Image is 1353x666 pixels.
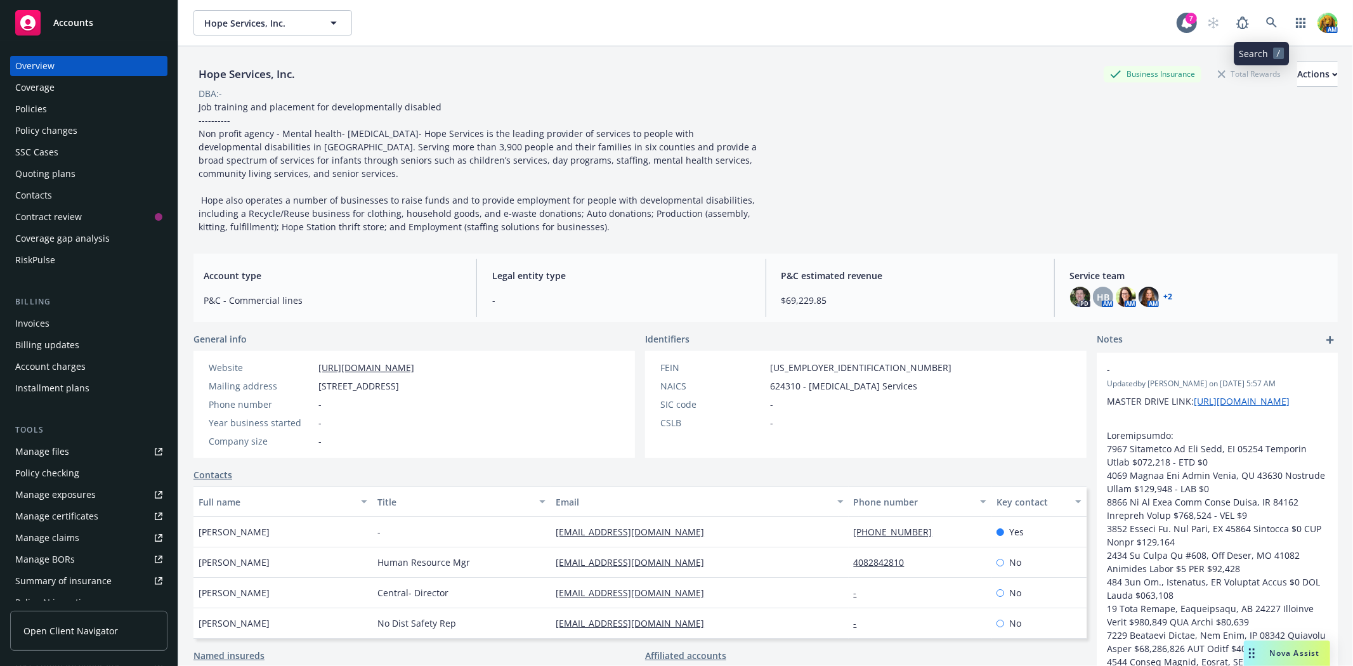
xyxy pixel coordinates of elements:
div: Title [377,495,532,509]
div: Coverage gap analysis [15,228,110,249]
a: Policy AI ingestions [10,592,167,613]
span: Yes [1009,525,1024,539]
span: Central- Director [377,586,448,599]
a: [URL][DOMAIN_NAME] [1194,395,1290,407]
div: Billing [10,296,167,308]
a: Invoices [10,313,167,334]
button: Key contact [991,486,1087,517]
span: Identifiers [645,332,690,346]
div: Manage files [15,441,69,462]
div: RiskPulse [15,250,55,270]
a: Policies [10,99,167,119]
a: add [1323,332,1338,348]
span: Service team [1070,269,1328,282]
a: SSC Cases [10,142,167,162]
div: Total Rewards [1212,66,1287,82]
div: Phone number [854,495,972,509]
a: Search [1259,10,1284,36]
div: Manage exposures [15,485,96,505]
div: Contract review [15,207,82,227]
div: FEIN [660,361,765,374]
span: [US_EMPLOYER_IDENTIFICATION_NUMBER] [770,361,951,374]
a: [PHONE_NUMBER] [854,526,943,538]
div: Policy checking [15,463,79,483]
div: Account charges [15,356,86,377]
span: [PERSON_NAME] [199,586,270,599]
span: Hope Services, Inc. [204,16,314,30]
div: Policies [15,99,47,119]
a: Billing updates [10,335,167,355]
div: Manage claims [15,528,79,548]
span: Legal entity type [492,269,750,282]
div: Invoices [15,313,49,334]
img: photo [1070,287,1090,307]
a: [EMAIL_ADDRESS][DOMAIN_NAME] [556,556,714,568]
a: Coverage [10,77,167,98]
div: Summary of insurance [15,571,112,591]
div: DBA: - [199,87,222,100]
div: Overview [15,56,55,76]
a: 4082842810 [854,556,915,568]
a: RiskPulse [10,250,167,270]
span: No [1009,617,1021,630]
button: Email [551,486,848,517]
div: Tools [10,424,167,436]
span: Nova Assist [1270,648,1320,658]
button: Title [372,486,551,517]
span: Job training and placement for developmentally disabled ---------- Non profit agency - Mental hea... [199,101,759,233]
a: Policy checking [10,463,167,483]
button: Actions [1297,62,1338,87]
div: Contacts [15,185,52,206]
span: P&C estimated revenue [781,269,1039,282]
a: Account charges [10,356,167,377]
div: Phone number [209,398,313,411]
a: [EMAIL_ADDRESS][DOMAIN_NAME] [556,526,714,538]
span: Open Client Navigator [23,624,118,637]
div: 7 [1186,13,1197,24]
span: [STREET_ADDRESS] [318,379,399,393]
a: Start snowing [1201,10,1226,36]
div: Quoting plans [15,164,75,184]
a: - [854,617,867,629]
span: 624310 - [MEDICAL_DATA] Services [770,379,917,393]
a: [URL][DOMAIN_NAME] [318,362,414,374]
div: Key contact [997,495,1068,509]
span: - [770,398,773,411]
a: Summary of insurance [10,571,167,591]
span: - [377,525,381,539]
img: photo [1116,287,1136,307]
div: Installment plans [15,378,89,398]
div: Policy changes [15,121,77,141]
span: - [318,434,322,448]
a: - [854,587,867,599]
a: Manage claims [10,528,167,548]
span: - [1107,363,1295,376]
span: Human Resource Mgr [377,556,470,569]
img: photo [1317,13,1338,33]
div: Year business started [209,416,313,429]
button: Full name [193,486,372,517]
div: Full name [199,495,353,509]
a: Affiliated accounts [645,649,726,662]
a: Quoting plans [10,164,167,184]
a: Report a Bug [1230,10,1255,36]
span: Accounts [53,18,93,28]
a: Accounts [10,5,167,41]
span: [PERSON_NAME] [199,556,270,569]
div: SIC code [660,398,765,411]
a: Named insureds [193,649,265,662]
p: MASTER DRIVE LINK: [1107,395,1328,408]
div: Hope Services, Inc. [193,66,300,82]
a: Manage certificates [10,506,167,526]
a: Manage BORs [10,549,167,570]
button: Hope Services, Inc. [193,10,352,36]
a: [EMAIL_ADDRESS][DOMAIN_NAME] [556,587,714,599]
span: General info [193,332,247,346]
span: - [770,416,773,429]
div: Business Insurance [1104,66,1201,82]
a: Manage exposures [10,485,167,505]
span: Notes [1097,332,1123,348]
a: Overview [10,56,167,76]
span: [PERSON_NAME] [199,617,270,630]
